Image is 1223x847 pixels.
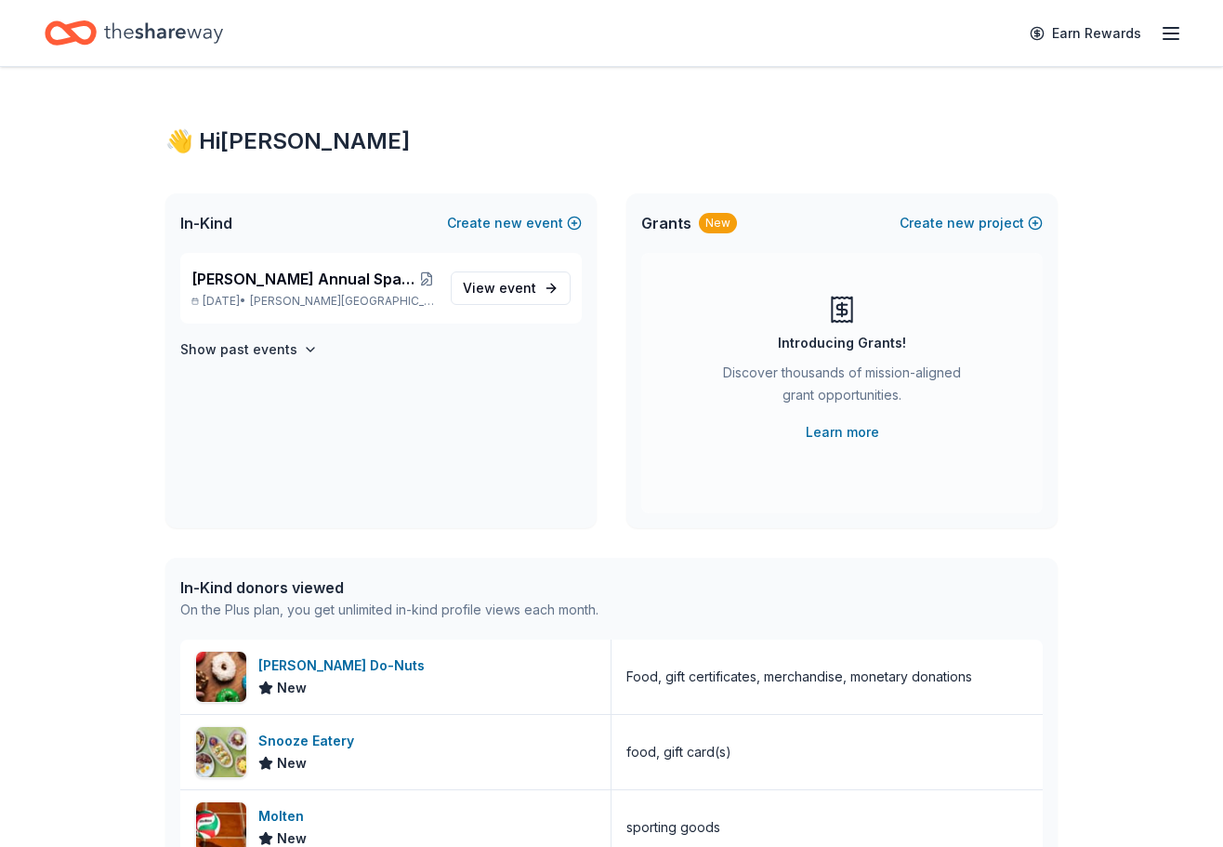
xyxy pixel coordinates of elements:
[180,599,598,621] div: On the Plus plan, you get unlimited in-kind profile views each month.
[258,805,311,827] div: Molten
[45,11,223,55] a: Home
[641,212,691,234] span: Grants
[499,280,536,296] span: event
[699,213,737,233] div: New
[716,362,968,414] div: Discover thousands of mission-aligned grant opportunities.
[806,421,879,443] a: Learn more
[165,126,1058,156] div: 👋 Hi [PERSON_NAME]
[900,212,1043,234] button: Createnewproject
[626,816,720,839] div: sporting goods
[1019,17,1152,50] a: Earn Rewards
[277,752,307,774] span: New
[250,294,436,309] span: [PERSON_NAME][GEOGRAPHIC_DATA], [GEOGRAPHIC_DATA]
[180,576,598,599] div: In-Kind donors viewed
[196,652,246,702] img: Image for Shipley Do-Nuts
[277,677,307,699] span: New
[258,730,362,752] div: Snooze Eatery
[180,338,318,361] button: Show past events
[191,294,436,309] p: [DATE] •
[196,727,246,777] img: Image for Snooze Eatery
[451,271,571,305] a: View event
[463,277,536,299] span: View
[447,212,582,234] button: Createnewevent
[191,268,417,290] span: [PERSON_NAME] Annual Spaghetti Dinner and Silent Auction
[180,212,232,234] span: In-Kind
[947,212,975,234] span: new
[180,338,297,361] h4: Show past events
[494,212,522,234] span: new
[626,666,972,688] div: Food, gift certificates, merchandise, monetary donations
[258,655,432,677] div: [PERSON_NAME] Do-Nuts
[778,332,906,354] div: Introducing Grants!
[626,741,731,763] div: food, gift card(s)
